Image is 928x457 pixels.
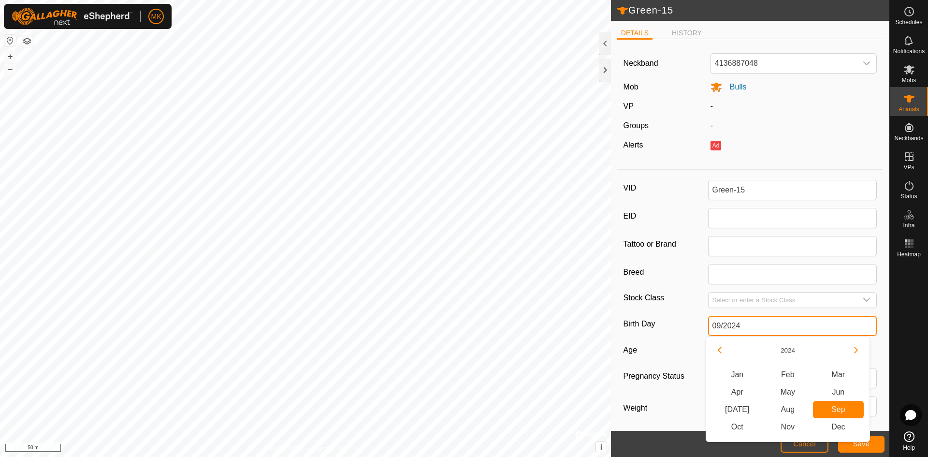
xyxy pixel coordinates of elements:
button: – [4,63,16,75]
span: Apr [712,383,763,401]
button: + [4,51,16,62]
label: Pregnancy Status [623,368,708,384]
button: i [596,442,607,453]
label: Mob [623,83,638,91]
span: VPs [903,164,914,170]
span: Save [853,440,870,448]
label: Weight [623,396,708,420]
div: dropdown trigger [857,54,876,73]
div: Choose Date [706,336,870,442]
div: dropdown trigger [857,293,876,308]
li: DETAILS [617,28,652,40]
span: i [600,443,602,451]
span: Jan [712,366,763,383]
span: Bulls [722,83,747,91]
span: Cancel [793,440,816,448]
span: Help [903,445,915,451]
label: Birth Day [623,316,708,332]
app-display-virtual-paddock-transition: - [710,102,713,110]
span: Aug [762,401,813,418]
span: Infra [903,222,914,228]
button: Save [838,436,884,453]
div: - [707,120,881,132]
span: Notifications [893,48,925,54]
label: Groups [623,121,649,130]
label: Neckband [623,58,658,69]
span: 4136887048 [711,54,857,73]
span: MK [151,12,161,22]
label: Breed [623,264,708,280]
button: Next Year [848,342,864,358]
label: Alerts [623,141,643,149]
span: [DATE] [712,401,763,418]
a: Privacy Policy [267,444,304,453]
span: Sep [813,401,864,418]
button: Cancel [781,436,828,453]
span: Mobs [902,77,916,83]
h2: Green-15 [617,4,889,17]
li: HISTORY [668,28,706,38]
button: Reset Map [4,35,16,46]
span: May [762,383,813,401]
button: Previous Year [712,342,727,358]
span: Feb [762,366,813,383]
button: Choose Year [777,345,799,356]
img: Gallagher Logo [12,8,132,25]
a: Contact Us [315,444,344,453]
input: Select or enter a Stock Class [709,293,857,308]
span: Status [900,193,917,199]
label: EID [623,208,708,224]
span: Neckbands [894,135,923,141]
a: Help [890,428,928,455]
button: Map Layers [21,35,33,47]
label: VP [623,102,634,110]
span: Schedules [895,19,922,25]
label: VID [623,180,708,196]
span: Mar [813,366,864,383]
label: Age [623,344,708,356]
label: Stock Class [623,292,708,304]
span: Jun [813,383,864,401]
span: Oct [712,418,763,436]
span: Animals [899,106,919,112]
span: Nov [762,418,813,436]
span: Heatmap [897,251,921,257]
label: Tattoo or Brand [623,236,708,252]
span: Dec [813,418,864,436]
button: Ad [710,141,721,150]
